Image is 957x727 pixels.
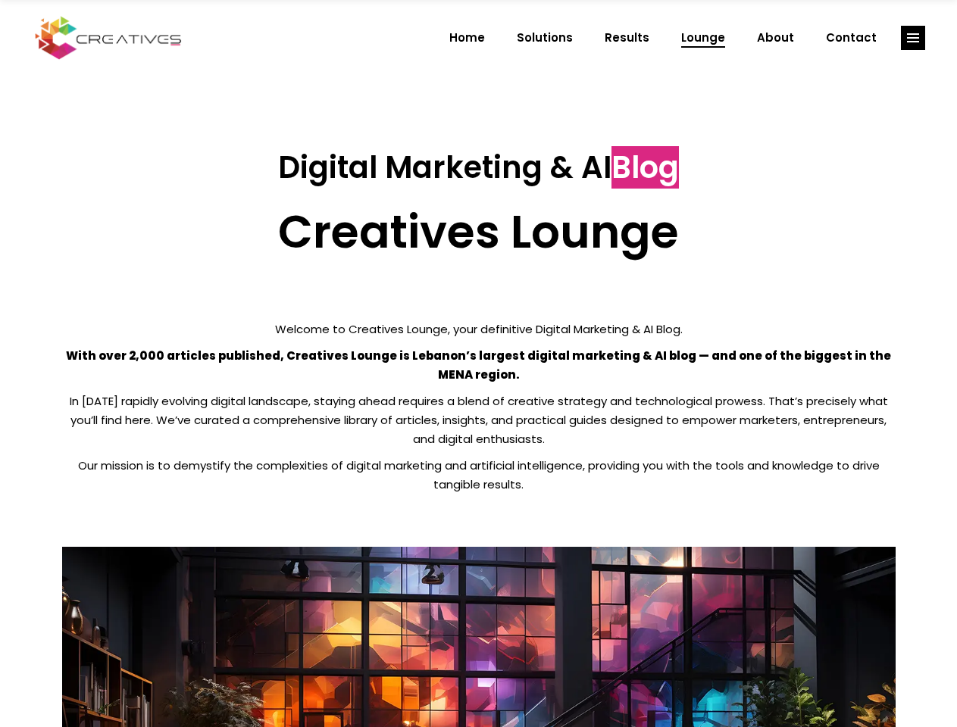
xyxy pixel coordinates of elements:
a: Lounge [665,18,741,58]
span: Blog [611,146,679,189]
a: About [741,18,810,58]
a: link [901,26,925,50]
span: Solutions [517,18,573,58]
img: Creatives [32,14,185,61]
a: Contact [810,18,893,58]
span: About [757,18,794,58]
strong: With over 2,000 articles published, Creatives Lounge is Lebanon’s largest digital marketing & AI ... [66,348,891,382]
a: Results [589,18,665,58]
p: Welcome to Creatives Lounge, your definitive Digital Marketing & AI Blog. [62,320,896,339]
p: In [DATE] rapidly evolving digital landscape, staying ahead requires a blend of creative strategy... [62,392,896,448]
span: Results [605,18,649,58]
a: Home [433,18,501,58]
span: Lounge [681,18,725,58]
a: Solutions [501,18,589,58]
h2: Creatives Lounge [62,204,896,259]
span: Home [449,18,485,58]
p: Our mission is to demystify the complexities of digital marketing and artificial intelligence, pr... [62,456,896,494]
h3: Digital Marketing & AI [62,149,896,186]
span: Contact [826,18,877,58]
